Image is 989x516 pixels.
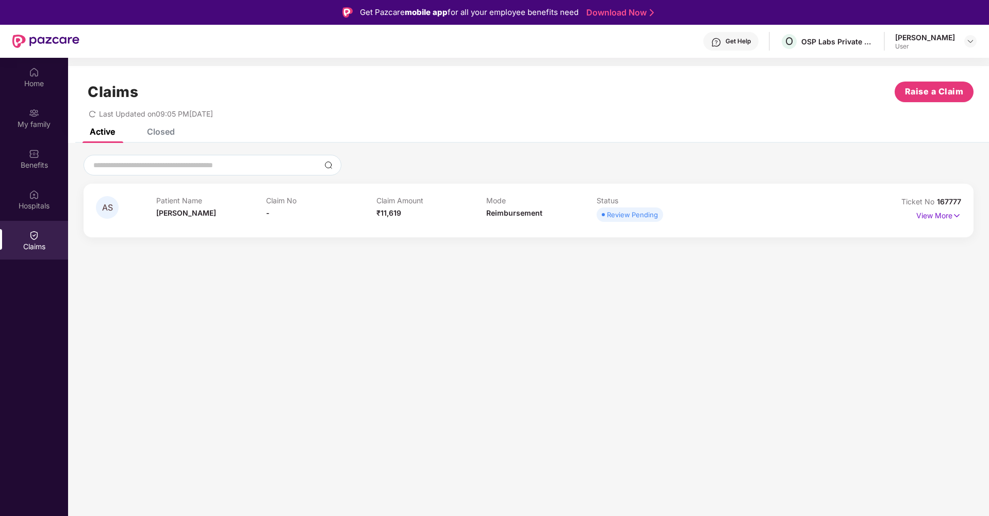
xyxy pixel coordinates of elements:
[405,7,448,17] strong: mobile app
[586,7,651,18] a: Download Now
[895,33,955,42] div: [PERSON_NAME]
[597,196,707,205] p: Status
[90,126,115,137] div: Active
[650,7,654,18] img: Stroke
[12,35,79,48] img: New Pazcare Logo
[102,203,113,212] span: AS
[966,37,975,45] img: svg+xml;base64,PHN2ZyBpZD0iRHJvcGRvd24tMzJ4MzIiIHhtbG5zPSJodHRwOi8vd3d3LnczLm9yZy8yMDAwL3N2ZyIgd2...
[29,108,39,118] img: svg+xml;base64,PHN2ZyB3aWR0aD0iMjAiIGhlaWdodD0iMjAiIHZpZXdCb3g9IjAgMCAyMCAyMCIgZmlsbD0ibm9uZSIgeG...
[147,126,175,137] div: Closed
[901,197,937,206] span: Ticket No
[952,210,961,221] img: svg+xml;base64,PHN2ZyB4bWxucz0iaHR0cDovL3d3dy53My5vcmcvMjAwMC9zdmciIHdpZHRoPSIxNyIgaGVpZ2h0PSIxNy...
[895,42,955,51] div: User
[937,197,961,206] span: 167777
[88,83,138,101] h1: Claims
[726,37,751,45] div: Get Help
[785,35,793,47] span: O
[711,37,721,47] img: svg+xml;base64,PHN2ZyBpZD0iSGVscC0zMngzMiIgeG1sbnM9Imh0dHA6Ly93d3cudzMub3JnLzIwMDAvc3ZnIiB3aWR0aD...
[342,7,353,18] img: Logo
[486,208,542,217] span: Reimbursement
[486,196,597,205] p: Mode
[29,230,39,240] img: svg+xml;base64,PHN2ZyBpZD0iQ2xhaW0iIHhtbG5zPSJodHRwOi8vd3d3LnczLm9yZy8yMDAwL3N2ZyIgd2lkdGg9IjIwIi...
[376,208,401,217] span: ₹11,619
[266,208,270,217] span: -
[156,196,267,205] p: Patient Name
[607,209,658,220] div: Review Pending
[905,85,964,98] span: Raise a Claim
[156,208,216,217] span: [PERSON_NAME]
[89,109,96,118] span: redo
[266,196,376,205] p: Claim No
[801,37,873,46] div: OSP Labs Private Limited
[99,109,213,118] span: Last Updated on 09:05 PM[DATE]
[29,189,39,200] img: svg+xml;base64,PHN2ZyBpZD0iSG9zcGl0YWxzIiB4bWxucz0iaHR0cDovL3d3dy53My5vcmcvMjAwMC9zdmciIHdpZHRoPS...
[360,6,579,19] div: Get Pazcare for all your employee benefits need
[376,196,487,205] p: Claim Amount
[29,149,39,159] img: svg+xml;base64,PHN2ZyBpZD0iQmVuZWZpdHMiIHhtbG5zPSJodHRwOi8vd3d3LnczLm9yZy8yMDAwL3N2ZyIgd2lkdGg9Ij...
[895,82,974,102] button: Raise a Claim
[916,207,961,221] p: View More
[29,67,39,77] img: svg+xml;base64,PHN2ZyBpZD0iSG9tZSIgeG1sbnM9Imh0dHA6Ly93d3cudzMub3JnLzIwMDAvc3ZnIiB3aWR0aD0iMjAiIG...
[324,161,333,169] img: svg+xml;base64,PHN2ZyBpZD0iU2VhcmNoLTMyeDMyIiB4bWxucz0iaHR0cDovL3d3dy53My5vcmcvMjAwMC9zdmciIHdpZH...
